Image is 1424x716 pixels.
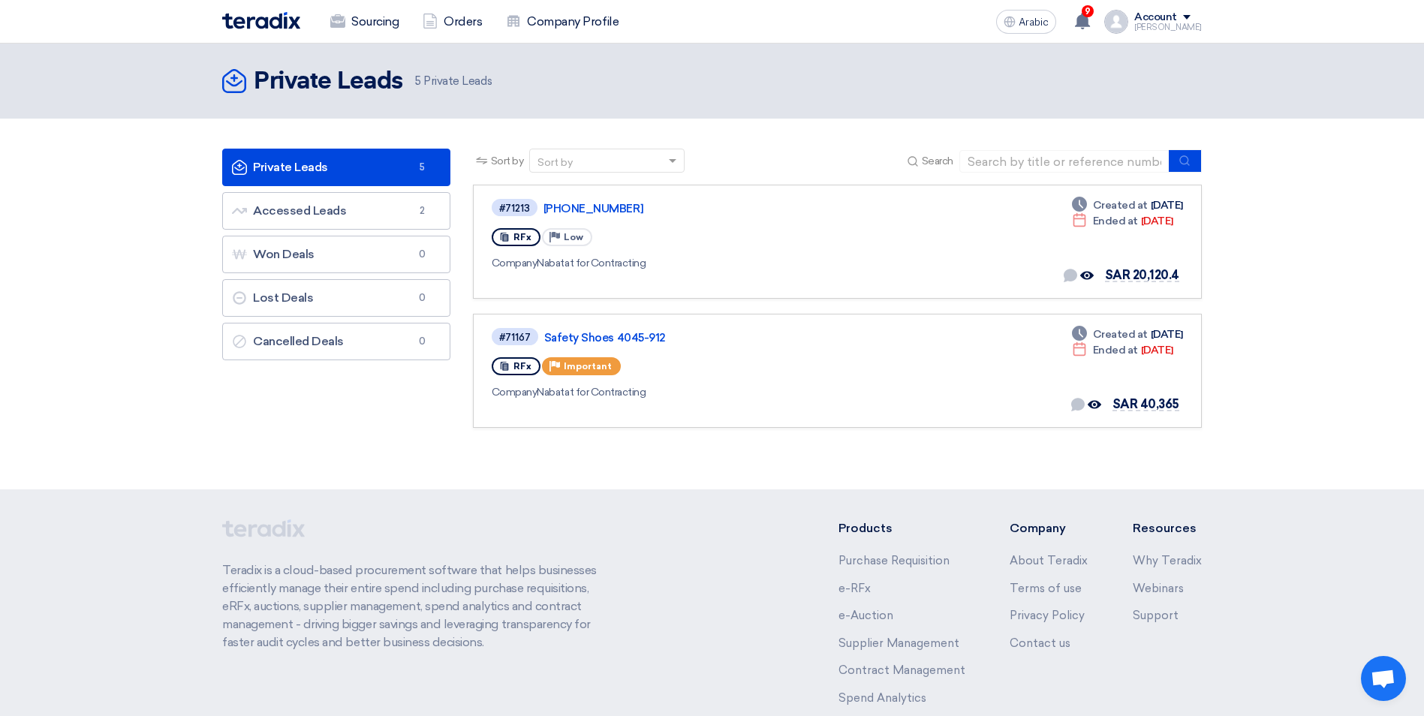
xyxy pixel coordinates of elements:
[492,257,646,269] font: Nabatat for Contracting
[411,5,494,38] a: Orders
[838,691,926,705] a: Spend Analytics
[1133,582,1184,595] a: Webinars
[838,636,959,650] a: Supplier Management
[513,361,531,372] span: RFx
[492,386,646,399] font: Nabatat for Contracting
[1133,609,1179,622] a: Support
[423,74,492,88] font: Private Leads
[1151,326,1183,342] font: [DATE]
[537,155,573,170] div: Sort by
[1105,268,1179,282] span: SAR 20,120.4
[1010,609,1085,622] a: Privacy Policy
[232,290,313,305] font: Lost Deals
[492,386,537,399] span: Company
[959,150,1170,173] input: Search by title or reference number
[564,361,612,372] span: Important
[1093,213,1138,229] span: Ended at
[838,609,893,622] a: e-Auction
[222,192,450,230] a: Accessed Leads2
[1019,17,1049,28] span: Arabic
[543,202,919,215] a: [PHONE_NUMBER]
[1104,10,1128,34] img: profile_test.png
[232,247,315,261] font: Won Deals
[838,519,965,537] li: Products
[544,331,920,344] a: Safety Shoes 4045-912
[838,582,871,595] a: e-RFx
[222,236,450,273] a: Won Deals0
[564,232,583,242] span: Low
[996,10,1056,34] button: Arabic
[232,160,328,174] font: Private Leads
[222,323,450,360] a: Cancelled Deals0
[1093,197,1148,213] span: Created at
[222,561,614,651] p: Teradix is a cloud-based procurement software that helps businesses efficiently manage their enti...
[415,74,421,88] span: 5
[414,203,432,218] span: 2
[232,334,344,348] font: Cancelled Deals
[1010,554,1088,567] a: About Teradix
[1010,519,1088,537] li: Company
[1082,5,1094,17] span: 9
[838,663,965,677] a: Contract Management
[1134,23,1202,32] div: [PERSON_NAME]
[1141,342,1173,358] font: [DATE]
[513,232,531,242] span: RFx
[1093,342,1138,358] span: Ended at
[444,13,482,31] font: Orders
[222,149,450,186] a: Private Leads5
[414,334,432,349] span: 0
[414,247,432,262] span: 0
[1133,554,1202,567] a: Why Teradix
[1010,582,1082,595] a: Terms of use
[1151,197,1183,213] font: [DATE]
[414,160,432,175] span: 5
[838,554,950,567] a: Purchase Requisition
[922,153,953,169] span: Search
[1141,213,1173,229] font: [DATE]
[1134,11,1177,24] div: Account
[318,5,411,38] a: Sourcing
[254,67,403,97] h2: Private Leads
[499,203,530,213] div: #71213
[222,12,300,29] img: Teradix logo
[222,279,450,317] a: Lost Deals0
[492,257,537,269] span: Company
[499,332,531,342] div: #71167
[1093,326,1148,342] span: Created at
[1010,636,1070,650] a: Contact us
[527,13,619,31] font: Company Profile
[414,290,432,305] span: 0
[1112,397,1179,411] span: SAR 40,365
[1133,519,1202,537] li: Resources
[232,203,346,218] font: Accessed Leads
[491,153,524,169] span: Sort by
[351,13,399,31] font: Sourcing
[1361,656,1406,701] div: Open chat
